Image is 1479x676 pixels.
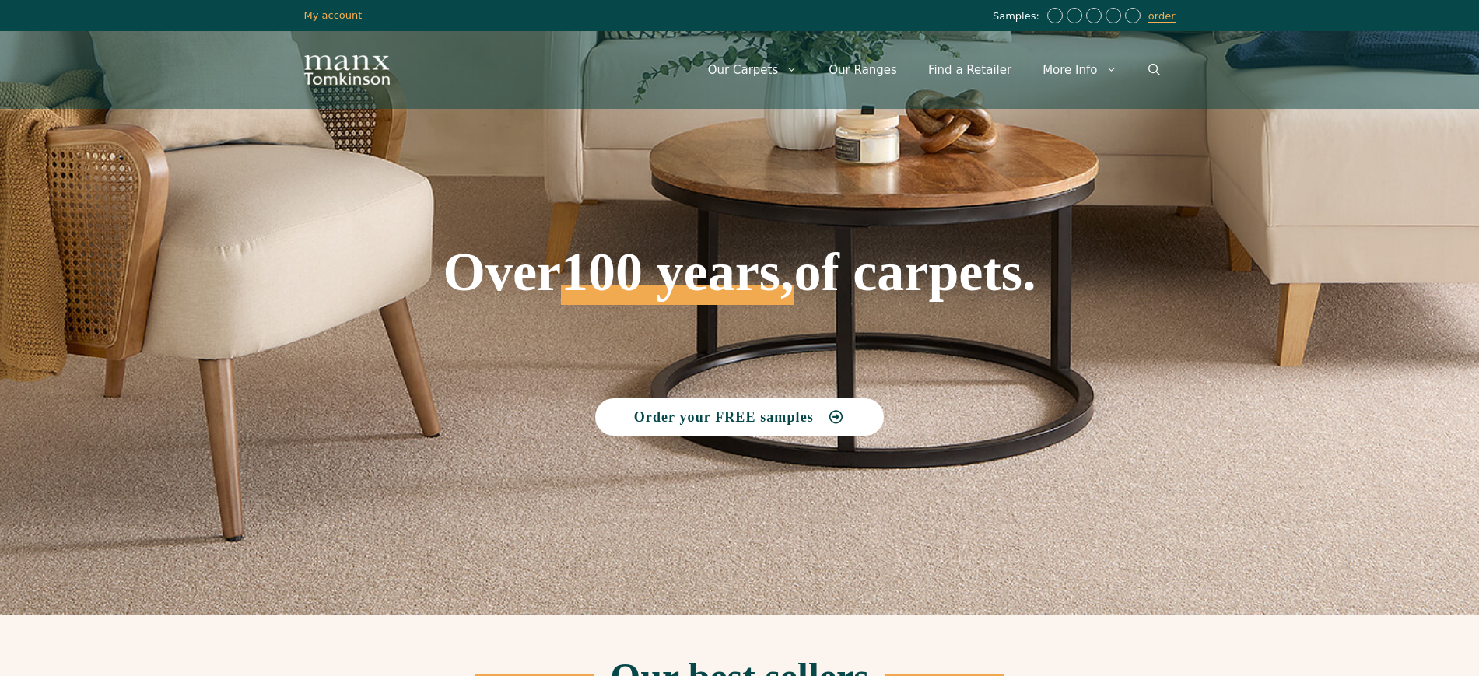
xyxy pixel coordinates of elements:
a: Open Search Bar [1133,47,1176,93]
span: 100 years, [561,258,794,305]
a: Order your FREE samples [595,398,885,436]
a: My account [304,9,363,21]
span: Order your FREE samples [634,410,814,424]
nav: Primary [692,47,1176,93]
h1: Over of carpets. [304,132,1176,305]
a: Our Carpets [692,47,814,93]
img: Manx Tomkinson [304,55,390,85]
a: Our Ranges [813,47,913,93]
a: order [1148,10,1176,23]
a: More Info [1027,47,1132,93]
span: Samples: [993,10,1043,23]
a: Find a Retailer [913,47,1027,93]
